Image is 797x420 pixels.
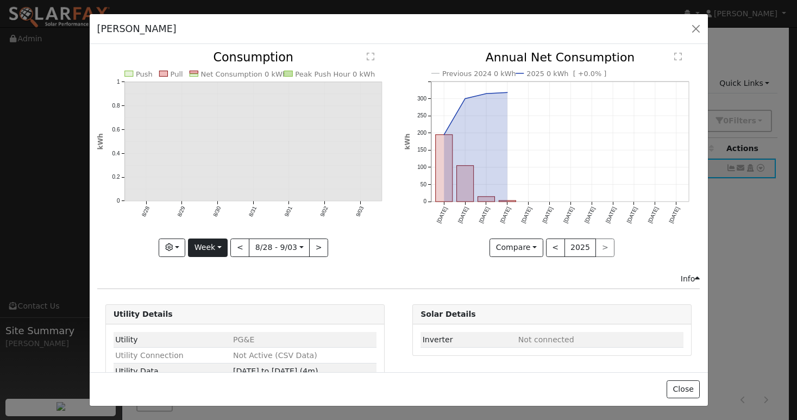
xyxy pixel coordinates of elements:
text: Peak Push Hour 0 kWh [295,70,375,78]
text: 0 [117,198,120,204]
button: < [546,239,565,257]
text: [DATE] [605,206,617,224]
text: Net Consumption 0 kWh [200,70,287,78]
rect: onclick="" [457,166,474,202]
button: Close [667,380,700,399]
span: Utility Connection [115,351,184,360]
circle: onclick="" [484,92,488,96]
button: < [230,239,249,257]
text: Push [136,70,153,78]
text: Consumption [213,51,293,65]
circle: onclick="" [505,91,510,95]
text: 250 [417,113,426,119]
text: [DATE] [583,206,596,224]
text: 2025 0 kWh [ +0.0% ] [526,70,606,78]
text: 100 [417,164,426,170]
button: 8/28 - 9/03 [249,239,310,257]
h5: [PERSON_NAME] [97,22,177,36]
rect: onclick="" [499,200,516,202]
text: 0.4 [112,151,120,156]
rect: onclick="" [436,135,453,202]
text: [DATE] [520,206,533,224]
text: 8/31 [248,205,258,218]
text: 8/28 [140,205,150,218]
text: [DATE] [499,206,512,224]
text: Pull [170,70,183,78]
circle: onclick="" [463,97,467,101]
text: 9/03 [355,205,365,218]
text:  [367,52,374,61]
text: 0.2 [112,174,120,180]
text: 8/30 [212,205,222,218]
text: kWh [97,134,104,150]
text: 150 [417,147,426,153]
span: [DATE] to [DATE] (4m) [233,367,318,375]
text: [DATE] [457,206,469,224]
strong: Solar Details [421,310,475,318]
td: Utility [114,332,231,348]
text:  [674,52,682,61]
rect: onclick="" [478,197,495,202]
text: 8/29 [176,205,186,218]
td: Inverter [421,332,516,348]
text: [DATE] [541,206,554,224]
button: Compare [490,239,543,257]
text: [DATE] [478,206,491,224]
text: [DATE] [647,206,660,224]
span: Not Active (CSV Data) [233,351,317,360]
text: [DATE] [562,206,575,224]
text: Annual Net Consumption [486,51,635,64]
text: 9/02 [319,205,329,218]
strong: Utility Details [114,310,173,318]
text: 300 [417,96,426,102]
text: [DATE] [436,206,448,224]
text: 9/01 [283,205,293,218]
text: Previous 2024 0 kWh [442,70,516,78]
text: 1 [117,79,120,85]
div: Info [681,273,700,285]
text: [DATE] [626,206,638,224]
button: Week [188,239,228,257]
text: 0.8 [112,103,120,109]
button: > [309,239,328,257]
circle: onclick="" [442,133,446,137]
text: 0 [423,199,426,205]
text: [DATE] [668,206,681,224]
span: ID: null, authorized: 09/05/25 [233,335,254,344]
text: 0.6 [112,127,120,133]
td: Utility Data [114,363,231,379]
text: 200 [417,130,426,136]
button: 2025 [564,239,597,257]
span: ID: null, authorized: None [518,335,574,344]
text: kWh [404,134,411,150]
text: 50 [421,181,427,187]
